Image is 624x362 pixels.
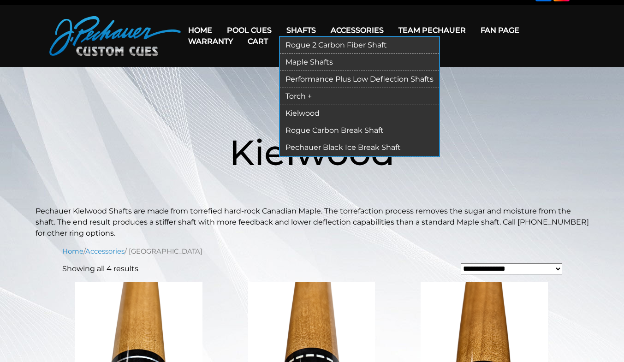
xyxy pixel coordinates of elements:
[280,71,439,88] a: Performance Plus Low Deflection Shafts
[240,30,275,53] a: Cart
[49,16,181,56] img: Pechauer Custom Cues
[280,54,439,71] a: Maple Shafts
[181,18,220,42] a: Home
[85,247,125,255] a: Accessories
[461,263,562,274] select: Shop order
[62,246,562,256] nav: Breadcrumb
[391,18,473,42] a: Team Pechauer
[62,247,83,255] a: Home
[280,37,439,54] a: Rogue 2 Carbon Fiber Shaft
[280,105,439,122] a: Kielwood
[279,18,323,42] a: Shafts
[36,206,589,239] p: Pechauer Kielwood Shafts are made from torrefied hard-rock Canadian Maple. The torrefaction proce...
[280,88,439,105] a: Torch +
[280,122,439,139] a: Rogue Carbon Break Shaft
[181,30,240,53] a: Warranty
[220,18,279,42] a: Pool Cues
[229,131,395,174] span: Kielwood
[280,139,439,156] a: Pechauer Black Ice Break Shaft
[62,263,138,274] p: Showing all 4 results
[473,18,527,42] a: Fan Page
[323,18,391,42] a: Accessories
